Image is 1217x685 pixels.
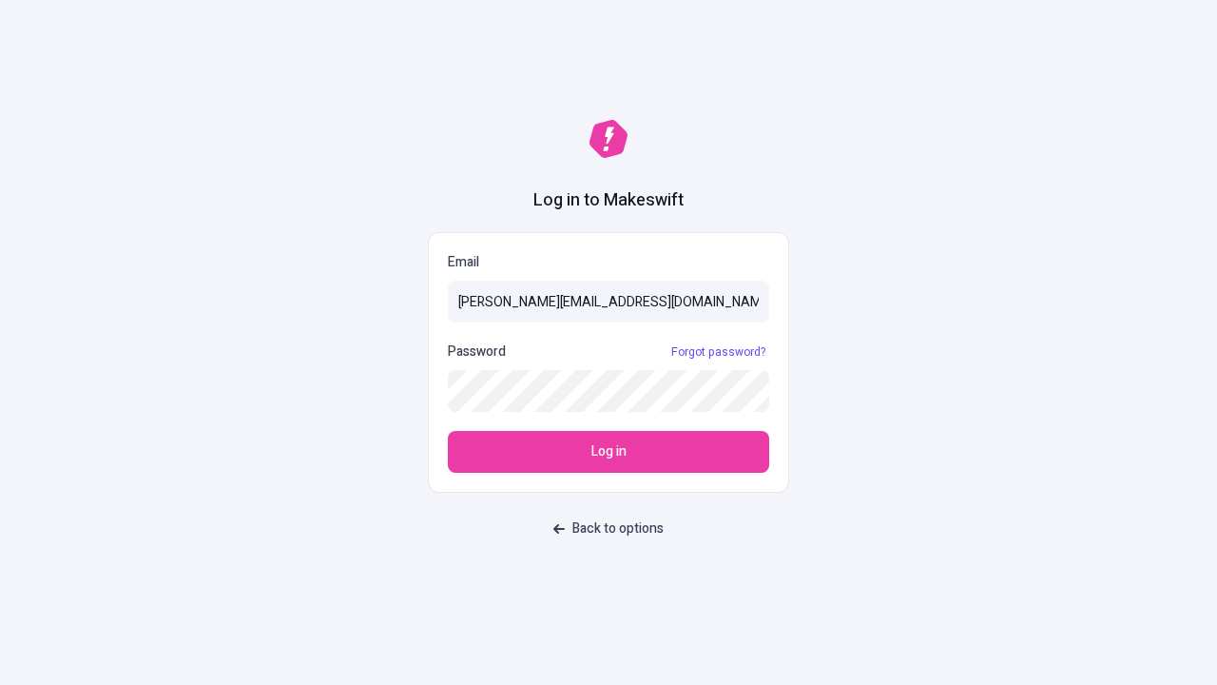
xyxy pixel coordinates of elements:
[448,281,769,323] input: Email
[572,519,664,539] span: Back to options
[448,342,506,362] p: Password
[448,252,769,273] p: Email
[591,441,627,462] span: Log in
[667,344,769,360] a: Forgot password?
[542,512,675,546] button: Back to options
[448,431,769,473] button: Log in
[533,188,684,213] h1: Log in to Makeswift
